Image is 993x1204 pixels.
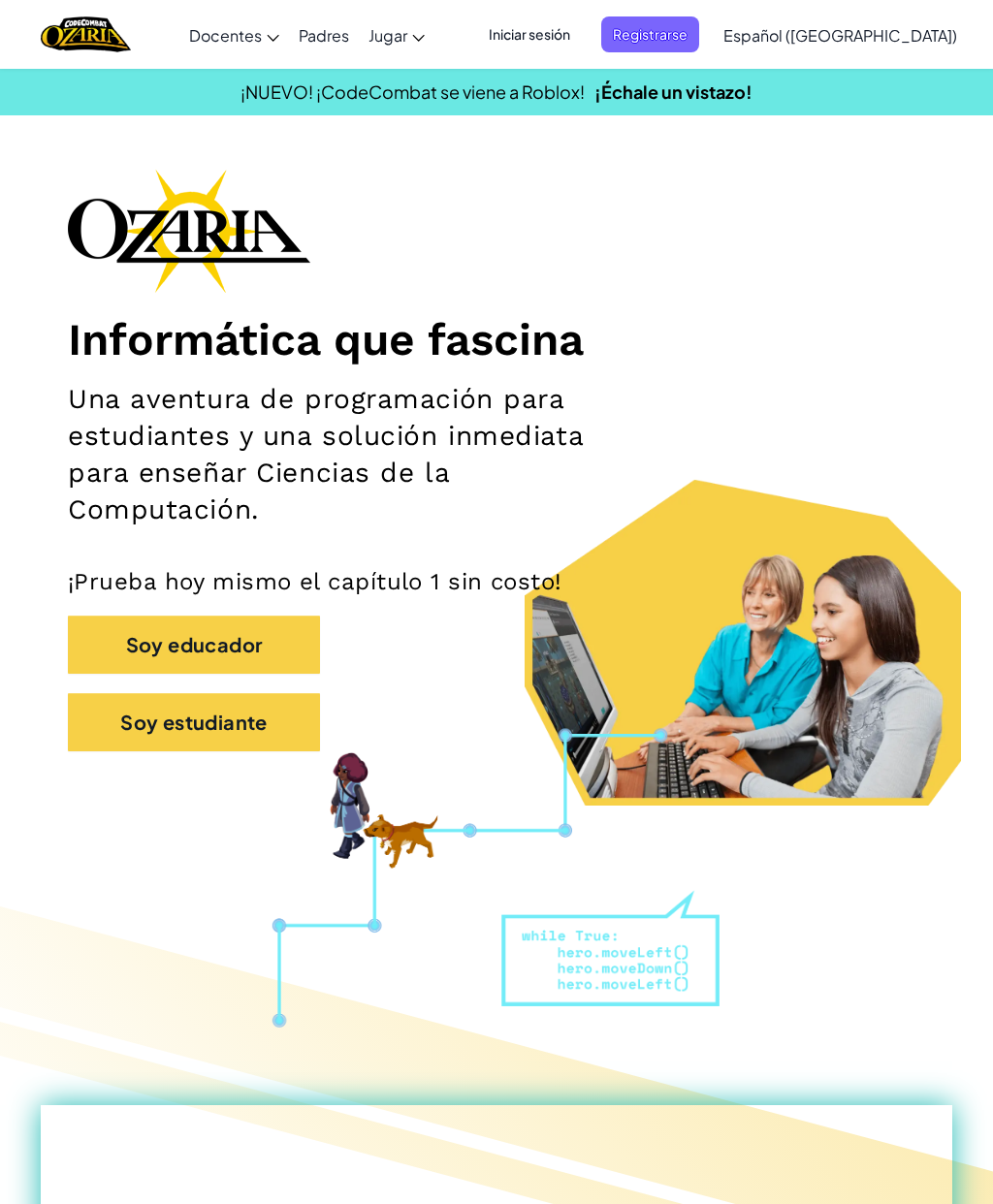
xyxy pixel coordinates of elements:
button: Iniciar sesión [477,16,582,52]
img: Ozaria branding logo [68,169,310,293]
button: Registrarse [601,16,699,52]
button: Soy estudiante [68,693,320,751]
button: Soy educador [68,616,320,674]
span: Docentes [189,25,262,46]
h2: Una aventura de programación para estudiantes y una solución inmediata para enseñar Ciencias de l... [68,381,642,528]
h1: Informática que fascina [68,312,925,366]
p: ¡Prueba hoy mismo el capítulo 1 sin costo! [68,567,925,596]
a: Ozaria by CodeCombat logo [41,15,131,54]
a: Padres [289,9,359,61]
a: Docentes [179,9,289,61]
span: ¡NUEVO! ¡CodeCombat se viene a Roblox! [240,80,585,103]
a: ¡Échale un vistazo! [594,80,753,103]
img: Home [41,15,131,54]
a: Jugar [359,9,434,61]
a: Español ([GEOGRAPHIC_DATA]) [714,9,967,61]
span: Español ([GEOGRAPHIC_DATA]) [723,25,957,46]
span: Jugar [368,25,407,46]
